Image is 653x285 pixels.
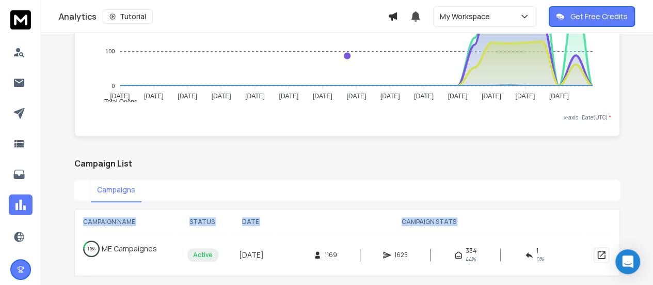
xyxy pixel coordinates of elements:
tspan: [DATE] [178,93,197,100]
tspan: [DATE] [313,93,332,100]
th: DATE [228,209,273,234]
div: Analytics [59,9,388,24]
tspan: [DATE] [346,93,366,100]
button: Tutorial [103,9,153,24]
td: ME Campaignes [75,234,176,263]
tspan: [DATE] [414,93,434,100]
button: Get Free Credits [549,6,635,27]
h2: Campaign List [74,157,620,170]
td: [DATE] [228,234,273,276]
span: 44 % [466,255,476,263]
tspan: [DATE] [110,93,130,100]
tspan: [DATE] [144,93,164,100]
div: Open Intercom Messenger [615,249,640,274]
th: STATUS [176,209,228,234]
tspan: [DATE] [279,93,298,100]
th: CAMPAIGN STATS [273,209,585,234]
p: My Workspace [440,11,494,22]
tspan: [DATE] [211,93,231,100]
span: 1625 [394,251,408,259]
tspan: [DATE] [516,93,535,100]
tspan: 100 [105,48,115,54]
tspan: [DATE] [448,93,468,100]
span: 1169 [325,251,337,259]
tspan: [DATE] [245,93,265,100]
tspan: 0 [112,83,115,89]
div: Active [187,248,218,262]
button: Campaigns [91,178,141,202]
p: 15 % [88,244,95,254]
span: Total Opens [97,98,137,106]
tspan: [DATE] [549,93,569,100]
th: CAMPAIGN NAME [75,209,176,234]
p: x-axis : Date(UTC) [83,114,611,122]
tspan: [DATE] [482,93,501,100]
span: 334 [466,247,477,255]
span: 0 % [536,255,544,263]
tspan: [DATE] [380,93,400,100]
span: 1 [536,247,538,255]
p: Get Free Credits [570,11,628,22]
